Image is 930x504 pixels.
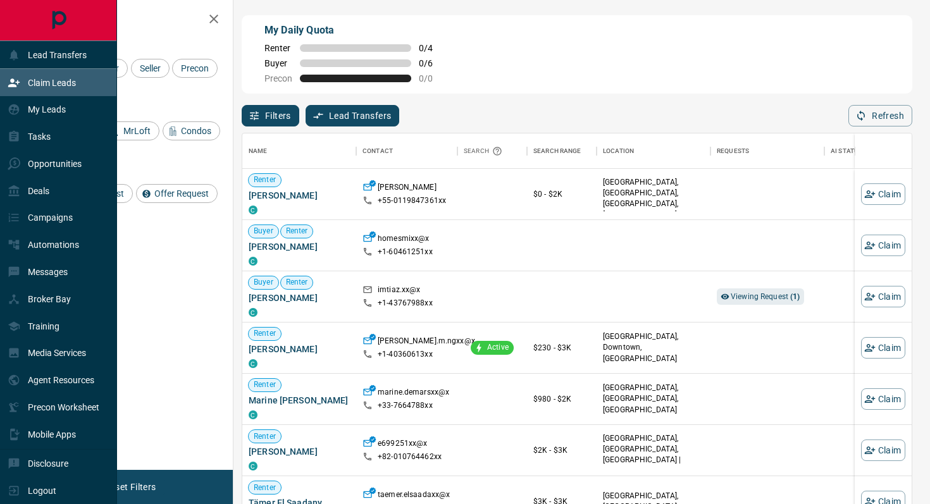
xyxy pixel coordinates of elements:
strong: ( 1 ) [790,292,800,301]
p: My Daily Quota [264,23,447,38]
div: Location [603,133,634,169]
span: MrLoft [119,126,155,136]
div: AI Status [831,133,862,169]
div: Contact [363,133,393,169]
span: [PERSON_NAME] [249,343,350,355]
div: Search Range [533,133,581,169]
p: +33- 7664788xx [378,400,433,411]
span: [PERSON_NAME] [249,189,350,202]
span: Marine [PERSON_NAME] [249,394,350,407]
span: 0 / 0 [419,73,447,83]
p: [GEOGRAPHIC_DATA], [GEOGRAPHIC_DATA], [GEOGRAPHIC_DATA], [GEOGRAPHIC_DATA] [603,177,704,221]
span: Renter [249,379,281,390]
div: Name [242,133,356,169]
span: [PERSON_NAME] [249,292,350,304]
div: Offer Request [136,184,218,203]
p: [GEOGRAPHIC_DATA], Downtown, [GEOGRAPHIC_DATA] [603,331,704,364]
button: Reset Filters [96,476,164,498]
span: Renter [249,175,281,185]
span: Renter [264,43,292,53]
div: Name [249,133,268,169]
p: +82- 010764462xx [378,452,442,462]
span: Renter [281,226,313,237]
div: Search [464,133,505,169]
div: Contact [356,133,457,169]
p: [GEOGRAPHIC_DATA], [GEOGRAPHIC_DATA], [GEOGRAPHIC_DATA] [603,383,704,415]
button: Claim [861,337,905,359]
div: condos.ca [249,462,257,470]
div: condos.ca [249,206,257,214]
div: MrLoft [105,121,159,140]
p: +1- 60461251xx [378,247,433,257]
span: Viewing Request [731,292,800,301]
span: Precon [177,63,213,73]
p: $2K - $3K [533,445,590,456]
p: +55- 0119847361xx [378,195,446,206]
p: homesmixx@x [378,233,429,247]
button: Refresh [848,105,912,126]
button: Claim [861,235,905,256]
div: Requests [710,133,824,169]
span: Renter [249,328,281,339]
p: [PERSON_NAME] [378,182,437,195]
span: Buyer [249,277,278,288]
button: Claim [861,439,905,461]
div: Requests [717,133,749,169]
span: 0 / 4 [419,43,447,53]
p: +1- 43767988xx [378,298,433,309]
span: 0 / 6 [419,58,447,68]
div: Viewing Request (1) [717,288,804,305]
p: e699251xx@x [378,438,427,452]
button: Filters [242,105,299,126]
span: Offer Request [150,188,213,199]
span: Buyer [249,226,278,237]
p: $980 - $2K [533,393,590,405]
span: Renter [249,482,281,493]
span: [PERSON_NAME] [249,240,350,253]
div: Seller [131,59,170,78]
div: condos.ca [249,359,257,368]
p: imtiaz.xx@x [378,285,420,298]
button: Claim [861,183,905,205]
p: $0 - $2K [533,188,590,200]
div: condos.ca [249,257,257,266]
p: taemer.elsaadaxx@x [378,489,450,503]
span: Precon [264,73,292,83]
span: Renter [281,277,313,288]
button: Claim [861,388,905,410]
div: Precon [172,59,218,78]
p: +1- 40360613xx [378,349,433,360]
div: Search Range [527,133,597,169]
p: marine.demarsxx@x [378,387,449,400]
span: Condos [177,126,216,136]
div: Location [597,133,710,169]
span: Active [482,342,514,353]
span: Seller [135,63,165,73]
div: Condos [163,121,220,140]
span: Buyer [264,58,292,68]
p: [PERSON_NAME].m.ngxx@x [378,336,475,349]
h2: Filters [40,13,220,28]
p: $230 - $3K [533,342,590,353]
div: condos.ca [249,410,257,419]
span: Renter [249,431,281,442]
button: Lead Transfers [306,105,400,126]
div: condos.ca [249,308,257,317]
button: Claim [861,286,905,307]
p: [GEOGRAPHIC_DATA], [GEOGRAPHIC_DATA], [GEOGRAPHIC_DATA] | [GEOGRAPHIC_DATA] [603,433,704,477]
span: [PERSON_NAME] [249,445,350,458]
